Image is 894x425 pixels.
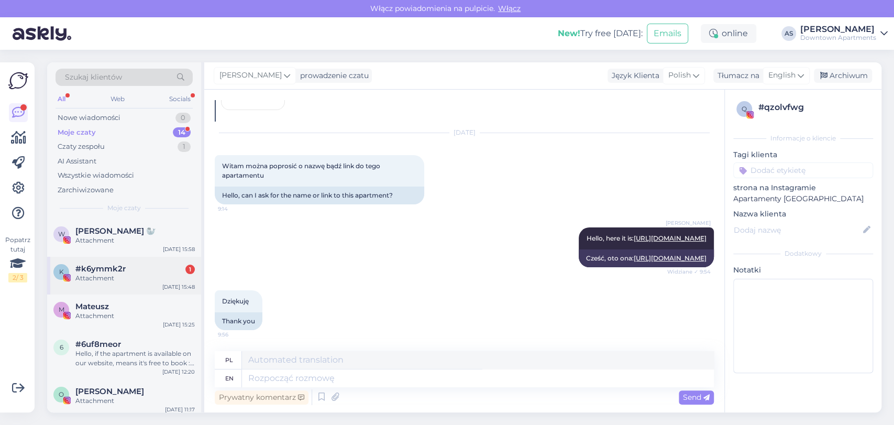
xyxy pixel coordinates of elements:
div: Moje czaty [58,127,96,138]
span: Send [683,393,710,402]
span: [PERSON_NAME] [219,70,282,81]
div: Popatrz tutaj [8,235,27,282]
div: Czaty zespołu [58,141,105,152]
div: AI Assistant [58,156,96,167]
div: online [701,24,756,43]
div: Attachment [75,274,195,283]
span: 9:14 [218,205,257,213]
div: Informacje o kliencie [733,134,873,143]
div: pl [225,351,233,369]
div: Attachment [75,396,195,406]
div: [DATE] 15:48 [162,283,195,291]
div: Try free [DATE]: [558,27,643,40]
div: Archiwum [814,69,872,83]
div: Prywatny komentarz [215,390,308,405]
div: Dodatkowy [733,249,873,258]
div: Hello, if the apartment is available on our website, means it's free to book :) The highest floor... [75,349,195,368]
b: New! [558,28,580,38]
div: All [56,92,68,106]
div: # qzolvfwg [758,101,870,114]
span: Mateusz [75,302,109,311]
span: #k6ymmk2r [75,264,126,274]
a: [PERSON_NAME]Downtown Apartments [800,25,888,42]
span: Polish [668,70,691,81]
span: Widziane ✓ 9:54 [667,268,711,276]
input: Dodać etykietę [733,162,873,178]
div: Attachment [75,236,195,245]
div: 14 [173,127,191,138]
span: Witam można poprosić o nazwę bądź link do tego apartamentu [222,162,382,179]
span: [PERSON_NAME] [666,219,711,227]
div: [DATE] 15:25 [163,321,195,329]
input: Dodaj nazwę [734,224,861,236]
span: O [59,390,64,398]
div: AS [781,26,796,41]
div: 1 [185,265,195,274]
div: 1 [178,141,191,152]
div: Socials [167,92,193,106]
p: Tagi klienta [733,149,873,160]
div: 0 [175,113,191,123]
div: [DATE] [215,128,714,137]
span: Szukaj klientów [65,72,122,83]
span: Moje czaty [107,203,141,213]
span: k [59,268,64,276]
div: [DATE] 11:17 [165,406,195,413]
div: [PERSON_NAME] [800,25,876,34]
span: Hello, here it is: [587,234,707,242]
div: Thank you [215,312,262,330]
div: Hello, can I ask for the name or link to this apartment? [215,187,424,204]
span: W [58,230,65,238]
a: [URL][DOMAIN_NAME] [634,234,707,242]
div: Downtown Apartments [800,34,876,42]
div: [DATE] 15:58 [163,245,195,253]
button: Emails [647,24,688,43]
span: #6uf8meor [75,340,121,349]
div: Nowe wiadomości [58,113,120,123]
div: Język Klienta [608,70,659,81]
div: Web [108,92,127,106]
span: Dziękuję [222,297,249,305]
span: M [59,306,64,313]
div: Tłumacz na [713,70,759,81]
p: Apartamenty [GEOGRAPHIC_DATA] [733,193,873,204]
a: [URL][DOMAIN_NAME] [634,254,707,262]
span: q [742,105,747,113]
div: Cześć, oto ona: [579,249,714,267]
span: Wiktoria Łukiewska 🦭 [75,226,156,236]
div: Wszystkie wiadomości [58,170,134,181]
p: Nazwa klienta [733,209,873,220]
div: 2 / 3 [8,273,27,282]
p: Notatki [733,265,873,276]
span: 6 [60,343,63,351]
div: Attachment [75,311,195,321]
p: strona na Instagramie [733,182,873,193]
span: 9:56 [218,331,257,339]
span: English [768,70,796,81]
img: Askly Logo [8,71,28,91]
div: prowadzenie czatu [296,70,369,81]
div: Zarchiwizowane [58,185,114,195]
span: Włącz [495,4,524,13]
div: en [225,369,234,387]
div: [DATE] 12:20 [162,368,195,376]
span: Oliwia Misiaszek [75,387,144,396]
